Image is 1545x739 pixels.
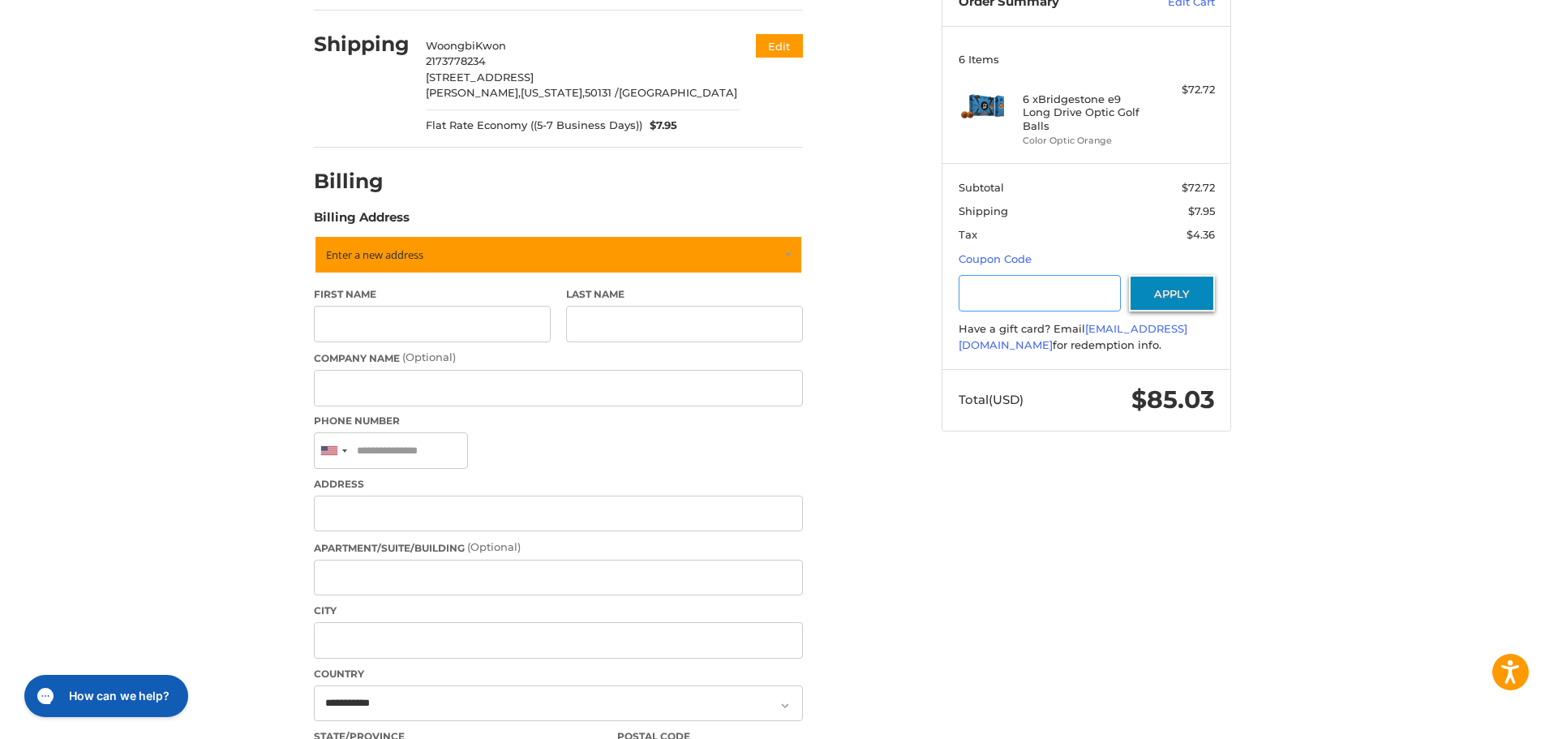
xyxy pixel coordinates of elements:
small: (Optional) [467,540,521,553]
span: Subtotal [959,181,1004,194]
label: First Name [314,287,551,302]
span: $7.95 [642,118,678,134]
span: [PERSON_NAME], [426,86,521,99]
span: Tax [959,228,977,241]
span: [GEOGRAPHIC_DATA] [619,86,737,99]
small: (Optional) [402,350,456,363]
a: Enter or select a different address [314,235,803,274]
h2: Billing [314,169,409,194]
li: Color Optic Orange [1023,134,1147,148]
label: Phone Number [314,414,803,428]
button: Apply [1129,275,1215,311]
iframe: Gorgias live chat messenger [16,669,193,723]
span: Kwon [475,39,506,52]
div: Have a gift card? Email for redemption info. [959,321,1215,353]
span: $7.95 [1188,204,1215,217]
span: Enter a new address [326,247,423,262]
h3: 6 Items [959,53,1215,66]
span: $85.03 [1131,385,1215,415]
a: Coupon Code [959,252,1032,265]
h4: 6 x Bridgestone e9 Long Drive Optic Golf Balls [1023,92,1147,132]
span: Total (USD) [959,392,1024,407]
span: 50131 / [585,86,619,99]
h2: Shipping [314,32,410,57]
label: Last Name [566,287,803,302]
span: $4.36 [1187,228,1215,241]
div: United States: +1 [315,433,352,468]
label: Apartment/Suite/Building [314,539,803,556]
label: Company Name [314,350,803,366]
legend: Billing Address [314,208,410,234]
input: Gift Certificate or Coupon Code [959,275,1122,311]
span: $72.72 [1182,181,1215,194]
span: Shipping [959,204,1008,217]
span: Flat Rate Economy ((5-7 Business Days)) [426,118,642,134]
span: [US_STATE], [521,86,585,99]
button: Edit [756,34,803,58]
a: [EMAIL_ADDRESS][DOMAIN_NAME] [959,322,1187,351]
label: Address [314,477,803,492]
label: City [314,604,803,618]
span: Woongbi [426,39,475,52]
div: $72.72 [1151,82,1215,98]
span: [STREET_ADDRESS] [426,71,534,84]
label: Country [314,667,803,681]
span: 2173778234 [426,54,486,67]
